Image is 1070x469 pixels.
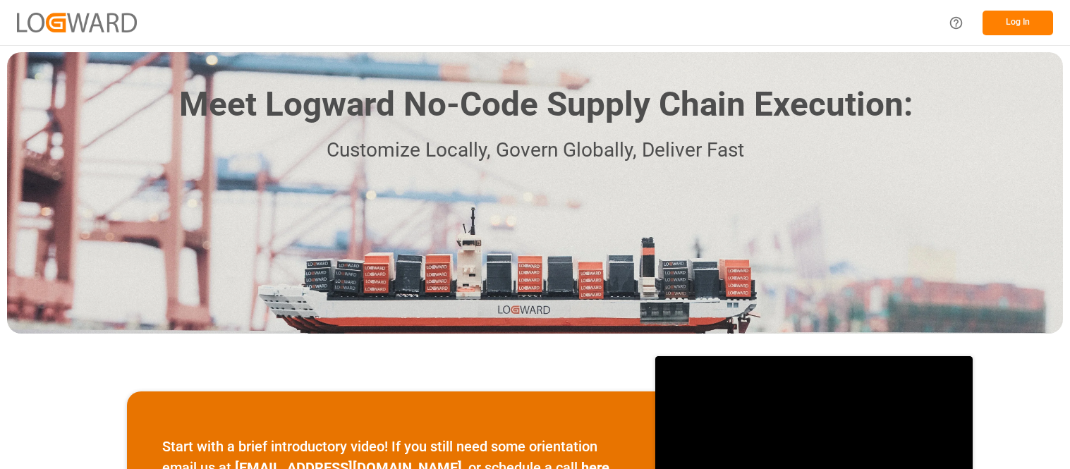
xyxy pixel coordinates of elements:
[158,135,913,166] p: Customize Locally, Govern Globally, Deliver Fast
[179,80,913,130] h1: Meet Logward No-Code Supply Chain Execution:
[17,13,137,32] img: Logward_new_orange.png
[940,7,972,39] button: Help Center
[983,11,1053,35] button: Log In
